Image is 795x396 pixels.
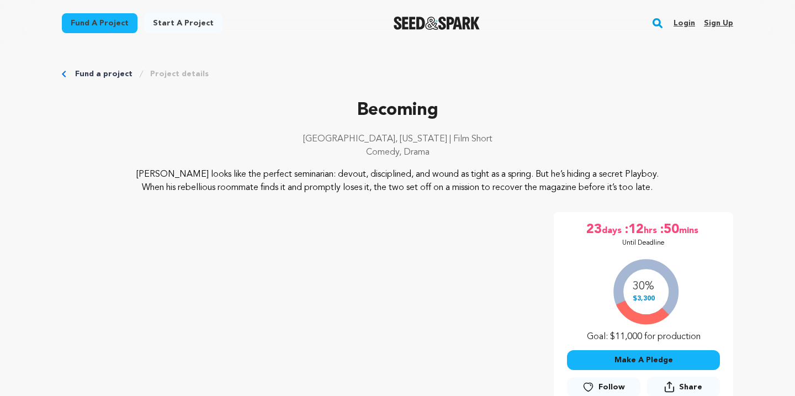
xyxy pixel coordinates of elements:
[62,146,733,159] p: Comedy, Drama
[75,68,132,80] a: Fund a project
[679,221,701,239] span: mins
[704,14,733,32] a: Sign up
[679,382,702,393] span: Share
[62,13,137,33] a: Fund a project
[150,68,209,80] a: Project details
[598,382,625,393] span: Follow
[129,168,666,194] p: [PERSON_NAME] looks like the perfect seminarian: devout, disciplined, and wound as tight as a spr...
[624,221,644,239] span: :12
[394,17,480,30] a: Seed&Spark Homepage
[62,133,733,146] p: [GEOGRAPHIC_DATA], [US_STATE] | Film Short
[567,350,720,370] button: Make A Pledge
[674,14,695,32] a: Login
[62,97,733,124] p: Becoming
[144,13,222,33] a: Start a project
[602,221,624,239] span: days
[622,239,665,247] p: Until Deadline
[586,221,602,239] span: 23
[394,17,480,30] img: Seed&Spark Logo Dark Mode
[659,221,679,239] span: :50
[644,221,659,239] span: hrs
[62,68,733,80] div: Breadcrumb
